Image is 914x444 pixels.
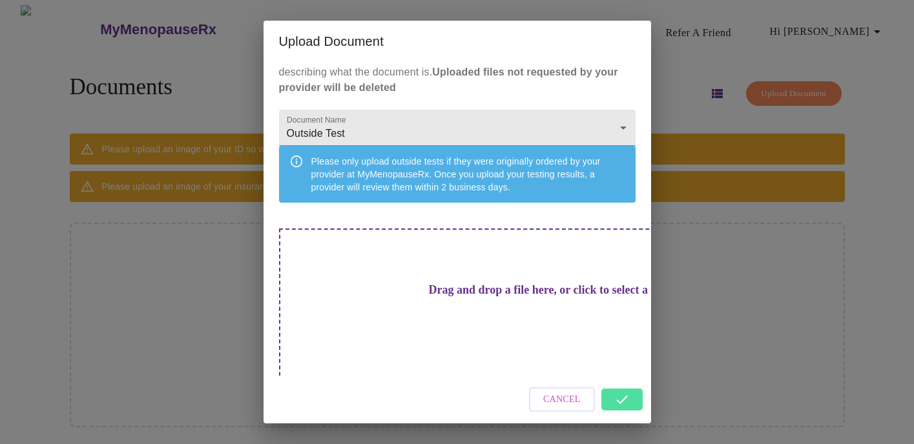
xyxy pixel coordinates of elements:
strong: Uploaded files not requested by your provider will be deleted [279,66,618,93]
h3: Drag and drop a file here, or click to select a file [369,283,726,297]
button: Cancel [529,387,595,412]
span: Cancel [543,392,581,408]
h2: Upload Document [279,31,636,52]
div: Outside Test [279,110,636,146]
p: Upload a document that your providers can view. Select a file type describing what the document is. [279,49,636,96]
div: Please only upload outside tests if they were originally ordered by your provider at MyMenopauseR... [311,150,625,199]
